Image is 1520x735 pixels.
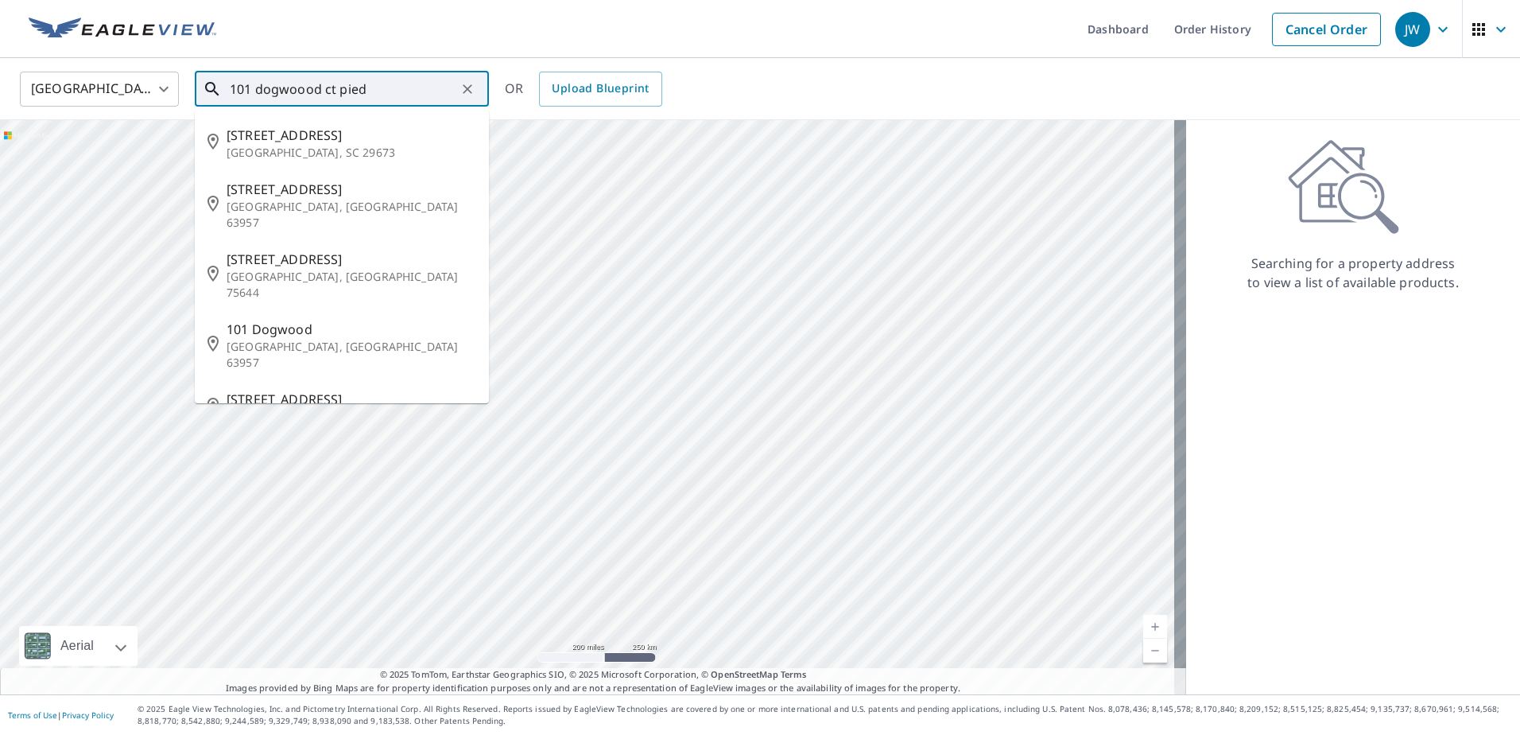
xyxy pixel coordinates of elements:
[227,126,476,145] span: [STREET_ADDRESS]
[227,269,476,301] p: [GEOGRAPHIC_DATA], [GEOGRAPHIC_DATA] 75644
[8,710,114,720] p: |
[1395,12,1430,47] div: JW
[1143,639,1167,663] a: Current Level 5, Zoom Out
[380,668,807,682] span: © 2025 TomTom, Earthstar Geographics SIO, © 2025 Microsoft Corporation, ©
[227,145,476,161] p: [GEOGRAPHIC_DATA], SC 29673
[227,250,476,269] span: [STREET_ADDRESS]
[29,17,216,41] img: EV Logo
[505,72,662,107] div: OR
[62,710,114,721] a: Privacy Policy
[711,668,777,680] a: OpenStreetMap
[227,320,476,339] span: 101 Dogwood
[1272,13,1381,46] a: Cancel Order
[227,199,476,231] p: [GEOGRAPHIC_DATA], [GEOGRAPHIC_DATA] 63957
[19,626,138,666] div: Aerial
[1143,615,1167,639] a: Current Level 5, Zoom In
[20,67,179,111] div: [GEOGRAPHIC_DATA]
[230,67,456,111] input: Search by address or latitude-longitude
[227,390,476,409] span: [STREET_ADDRESS]
[1247,254,1460,292] p: Searching for a property address to view a list of available products.
[781,668,807,680] a: Terms
[56,626,99,666] div: Aerial
[8,710,57,721] a: Terms of Use
[138,703,1512,727] p: © 2025 Eagle View Technologies, Inc. and Pictometry International Corp. All Rights Reserved. Repo...
[227,180,476,199] span: [STREET_ADDRESS]
[456,78,479,100] button: Clear
[227,339,476,371] p: [GEOGRAPHIC_DATA], [GEOGRAPHIC_DATA] 63957
[539,72,661,107] a: Upload Blueprint
[552,79,649,99] span: Upload Blueprint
